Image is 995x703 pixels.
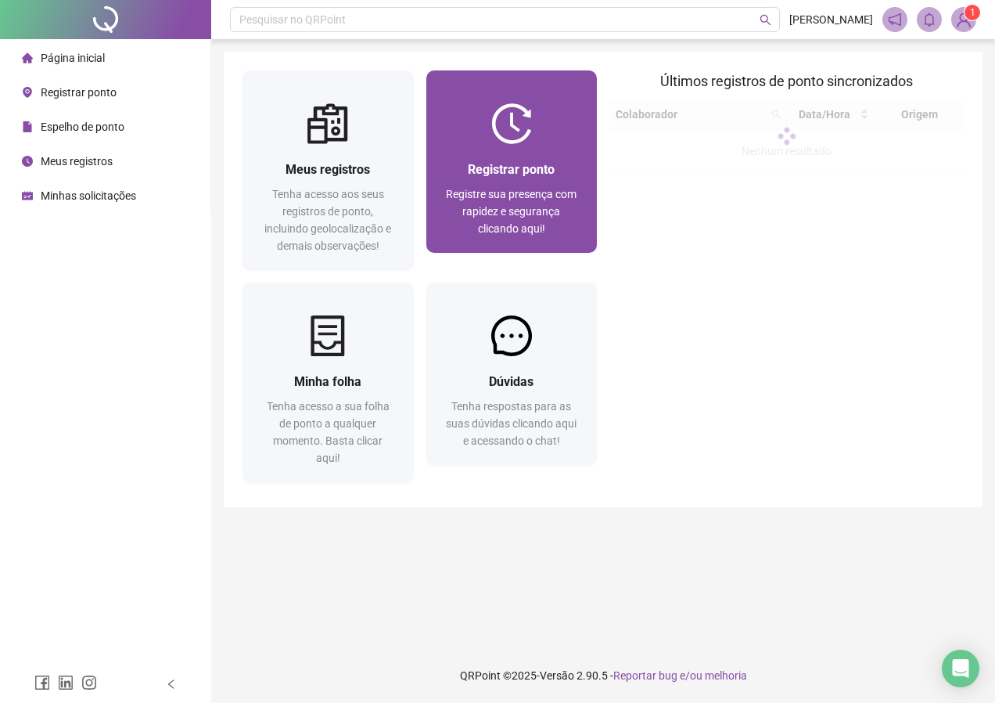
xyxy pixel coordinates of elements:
[22,156,33,167] span: clock-circle
[211,648,995,703] footer: QRPoint © 2025 - 2.90.5 -
[760,14,771,26] span: search
[942,650,979,687] div: Open Intercom Messenger
[789,11,873,28] span: [PERSON_NAME]
[41,155,113,168] span: Meus registros
[41,86,117,99] span: Registrar ponto
[81,675,97,690] span: instagram
[22,121,33,132] span: file
[952,8,975,31] img: 92120
[613,669,747,682] span: Reportar bug e/ou melhoria
[294,374,361,389] span: Minha folha
[166,679,177,690] span: left
[468,162,555,177] span: Registrar ponto
[34,675,50,690] span: facebook
[964,5,980,20] sup: Atualize o seu contato no menu Meus Dados
[540,669,574,682] span: Versão
[22,190,33,201] span: schedule
[41,121,124,133] span: Espelho de ponto
[22,52,33,63] span: home
[41,189,136,202] span: Minhas solicitações
[446,188,577,235] span: Registre sua presença com rapidez e segurança clicando aqui!
[660,73,913,89] span: Últimos registros de ponto sincronizados
[22,87,33,98] span: environment
[41,52,105,64] span: Página inicial
[446,400,577,447] span: Tenha respostas para as suas dúvidas clicando aqui e acessando o chat!
[922,13,936,27] span: bell
[58,675,74,690] span: linkedin
[489,374,533,389] span: Dúvidas
[242,70,414,270] a: Meus registrosTenha acesso aos seus registros de ponto, incluindo geolocalização e demais observa...
[426,70,598,253] a: Registrar pontoRegistre sua presença com rapidez e segurança clicando aqui!
[267,400,390,464] span: Tenha acesso a sua folha de ponto a qualquer momento. Basta clicar aqui!
[970,7,975,18] span: 1
[264,188,391,252] span: Tenha acesso aos seus registros de ponto, incluindo geolocalização e demais observações!
[242,283,414,482] a: Minha folhaTenha acesso a sua folha de ponto a qualquer momento. Basta clicar aqui!
[426,283,598,465] a: DúvidasTenha respostas para as suas dúvidas clicando aqui e acessando o chat!
[888,13,902,27] span: notification
[286,162,370,177] span: Meus registros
